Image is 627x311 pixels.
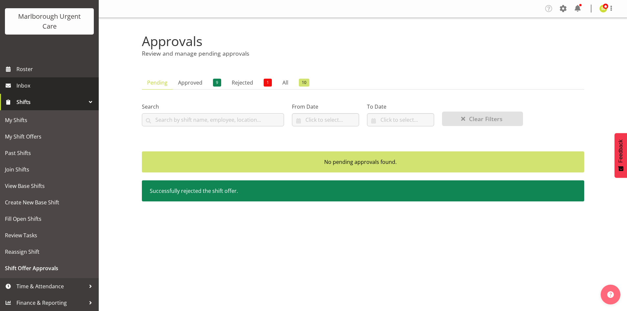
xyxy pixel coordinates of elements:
label: To Date [367,103,434,111]
input: Click to select... [367,113,434,126]
a: Rejected [226,76,277,90]
span: 1 [264,79,272,87]
span: My Shifts [5,115,94,125]
a: Shift Offer Approvals [2,260,97,276]
span: My Shift Offers [5,132,94,142]
span: Create New Base Shift [5,197,94,207]
div: Marlborough Urgent Care [12,12,87,31]
a: Past Shifts [2,145,97,161]
h2: Review and manage pending approvals [142,50,584,57]
span: Shift Offer Approvals [5,263,94,273]
a: Review Tasks [2,227,97,244]
input: Click to select... [292,113,359,126]
span: Join Shifts [5,165,94,174]
a: My Shifts [2,112,97,128]
span: Reassign Shift [5,247,94,257]
img: help-xxl-2.png [607,291,614,298]
h1: Approvals [142,34,584,48]
span: Finance & Reporting [16,298,86,308]
span: View Base Shifts [5,181,94,191]
span: Feedback [618,140,624,163]
span: Inbox [16,81,95,91]
a: All [277,76,315,90]
span: 9 [213,79,221,87]
span: Fill Open Shifts [5,214,94,224]
span: Time & Attendance [16,281,86,291]
p: No pending approvals found. [150,158,571,166]
label: From Date [292,103,359,111]
span: Past Shifts [5,148,94,158]
span: 10 [299,79,309,87]
label: Search [142,103,284,111]
span: Clear Filters [469,115,503,123]
a: Approved [173,76,226,90]
div: Successfully rejected the shift offer. [142,180,584,201]
a: Reassign Shift [2,244,97,260]
a: View Base Shifts [2,178,97,194]
input: Search by shift name, employee, location... [142,113,284,126]
span: Shifts [16,97,86,107]
span: Review Tasks [5,230,94,240]
a: Fill Open Shifts [2,211,97,227]
button: Clear Filters [442,112,523,126]
a: Pending [142,76,173,90]
span: Roster [16,64,95,74]
a: Create New Base Shift [2,194,97,211]
a: Join Shifts [2,161,97,178]
a: My Shift Offers [2,128,97,145]
button: Feedback - Show survey [614,133,627,178]
img: sarah-edwards11800.jpg [599,5,607,13]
